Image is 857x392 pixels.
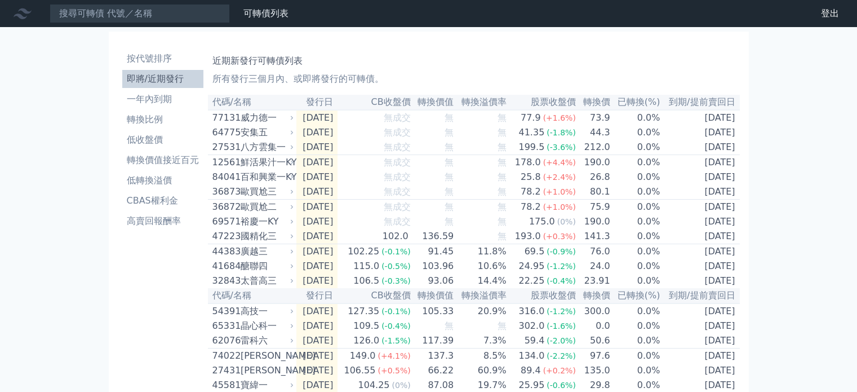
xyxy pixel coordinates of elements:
div: 134.0 [517,349,547,363]
span: (-1.8%) [547,128,576,137]
td: [DATE] [661,184,740,200]
a: 轉換比例 [122,111,203,129]
div: 69.5 [522,245,547,258]
a: 高賣回報酬率 [122,212,203,230]
span: 無 [445,171,454,182]
div: 41684 [212,259,238,273]
span: (+4.4%) [543,158,576,167]
a: CBAS權利金 [122,192,203,210]
td: [DATE] [296,184,338,200]
a: 可轉債列表 [243,8,288,19]
input: 搜尋可轉債 代號／名稱 [50,4,230,23]
div: 102.0 [380,230,411,243]
th: 已轉換(%) [611,288,661,303]
td: [DATE] [661,140,740,155]
span: 無 [445,142,454,152]
span: 無 [498,201,507,212]
td: 93.06 [411,274,455,288]
td: [DATE] [661,155,740,170]
div: 106.5 [351,274,381,288]
div: 115.0 [351,259,381,273]
a: 即將/近期發行 [122,70,203,88]
span: (-0.1%) [381,247,411,256]
div: 八方雲集一 [241,140,292,154]
div: 27431 [212,364,238,377]
th: 發行日 [296,288,338,303]
li: 低收盤價 [122,133,203,147]
td: 0.0% [611,259,661,274]
div: 104.25 [356,378,392,392]
th: 代碼/名稱 [208,288,296,303]
td: 0.0% [611,319,661,333]
td: 8.5% [454,349,507,364]
td: 0.0% [611,229,661,244]
td: 0.0% [611,200,661,215]
th: 到期/提前賣回日 [661,288,740,303]
span: 無 [498,320,507,331]
div: 寶緯一 [241,378,292,392]
th: 轉換價 [576,95,611,110]
th: 已轉換(%) [611,95,661,110]
a: 低轉換溢價 [122,171,203,190]
div: 149.0 [348,349,378,363]
td: 117.39 [411,333,455,349]
td: [DATE] [661,125,740,140]
span: 無 [498,216,507,227]
td: 0.0% [611,214,661,229]
span: (+1.0%) [543,187,576,196]
td: 135.0 [576,363,611,378]
li: 一年內到期 [122,93,203,106]
td: 0.0% [611,363,661,378]
td: 75.9 [576,200,611,215]
td: [DATE] [296,140,338,155]
th: 轉換價值 [411,95,455,110]
td: 0.0% [611,274,661,288]
span: 無 [498,186,507,197]
td: 0.0% [611,349,661,364]
td: 300.0 [576,303,611,319]
td: [DATE] [661,363,740,378]
td: 0.0% [611,244,661,259]
div: 太普高三 [241,274,292,288]
span: 無成交 [384,127,411,138]
div: 鮮活果汁一KY [241,156,292,169]
span: 無 [445,201,454,212]
span: 無 [445,320,454,331]
td: [DATE] [296,200,338,215]
li: 低轉換溢價 [122,174,203,187]
span: 無成交 [384,171,411,182]
p: 所有發行三個月內、或即將發行的可轉債。 [212,72,735,86]
td: [DATE] [661,274,740,288]
td: 80.1 [576,184,611,200]
span: (+0.2%) [543,366,576,375]
td: 0.0% [611,125,661,140]
div: [PERSON_NAME] [241,364,292,377]
td: [DATE] [296,125,338,140]
span: (-0.4%) [381,321,411,331]
td: 24.0 [576,259,611,274]
a: 登出 [812,5,848,23]
td: 23.91 [576,274,611,288]
div: 國精化三 [241,230,292,243]
a: 低收盤價 [122,131,203,149]
td: 0.0 [576,319,611,333]
td: 11.8% [454,244,507,259]
td: 0.0% [611,170,661,184]
td: [DATE] [296,363,338,378]
td: 0.0% [611,333,661,349]
li: 即將/近期發行 [122,72,203,86]
div: 316.0 [517,305,547,318]
div: 聊天小工具 [801,338,857,392]
span: 無 [445,127,454,138]
td: [DATE] [661,303,740,319]
td: 7.3% [454,333,507,349]
iframe: Chat Widget [801,338,857,392]
span: 無 [498,231,507,241]
td: 105.33 [411,303,455,319]
div: 193.0 [513,230,543,243]
div: 歐買尬二 [241,200,292,214]
span: (+0.3%) [543,232,576,241]
h1: 近期新發行可轉債列表 [212,54,735,68]
span: (-0.5%) [381,262,411,271]
td: 44.3 [576,125,611,140]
